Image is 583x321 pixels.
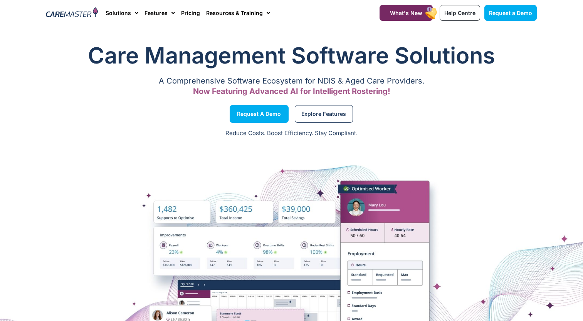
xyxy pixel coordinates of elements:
[301,112,346,116] span: Explore Features
[46,7,98,19] img: CareMaster Logo
[440,5,480,21] a: Help Centre
[193,87,390,96] span: Now Featuring Advanced AI for Intelligent Rostering!
[46,40,537,71] h1: Care Management Software Solutions
[46,79,537,84] p: A Comprehensive Software Ecosystem for NDIS & Aged Care Providers.
[390,10,422,16] span: What's New
[484,5,537,21] a: Request a Demo
[230,105,289,123] a: Request a Demo
[5,129,578,138] p: Reduce Costs. Boost Efficiency. Stay Compliant.
[380,5,433,21] a: What's New
[237,112,281,116] span: Request a Demo
[295,105,353,123] a: Explore Features
[444,10,475,16] span: Help Centre
[489,10,532,16] span: Request a Demo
